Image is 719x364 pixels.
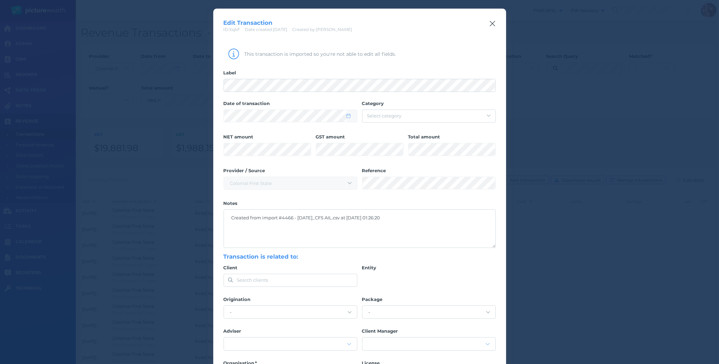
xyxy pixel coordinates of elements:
[224,19,273,26] span: Edit Transaction
[224,27,240,32] span: ID: XsjkF
[245,27,288,32] span: Date created: [DATE]
[224,253,298,260] span: Transaction is related to:
[224,168,357,177] label: Provider / Source
[244,51,491,58] p: This transaction is imported so you're not able to edit all fields.
[224,210,495,248] textarea: Created from import #4466 - [DATE]_CFS AIL.csv at [DATE] 01:26:20
[224,297,357,305] label: Origination
[316,134,403,143] label: GST amount
[224,328,357,337] label: Adviser
[292,27,352,32] span: Created by: [PERSON_NAME]
[224,134,311,143] label: NET amount
[362,265,496,274] label: Entity
[224,70,496,79] label: Label
[367,113,402,118] span: Select category
[362,297,496,305] label: Package
[237,277,268,283] span: Search clients
[489,19,496,28] button: Close
[224,265,357,274] label: Client
[224,101,357,110] label: Date of transaction
[362,101,496,110] label: Category
[362,328,496,337] label: Client Manager
[408,134,496,143] label: Total amount
[362,168,496,177] label: Reference
[224,200,496,209] label: Notes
